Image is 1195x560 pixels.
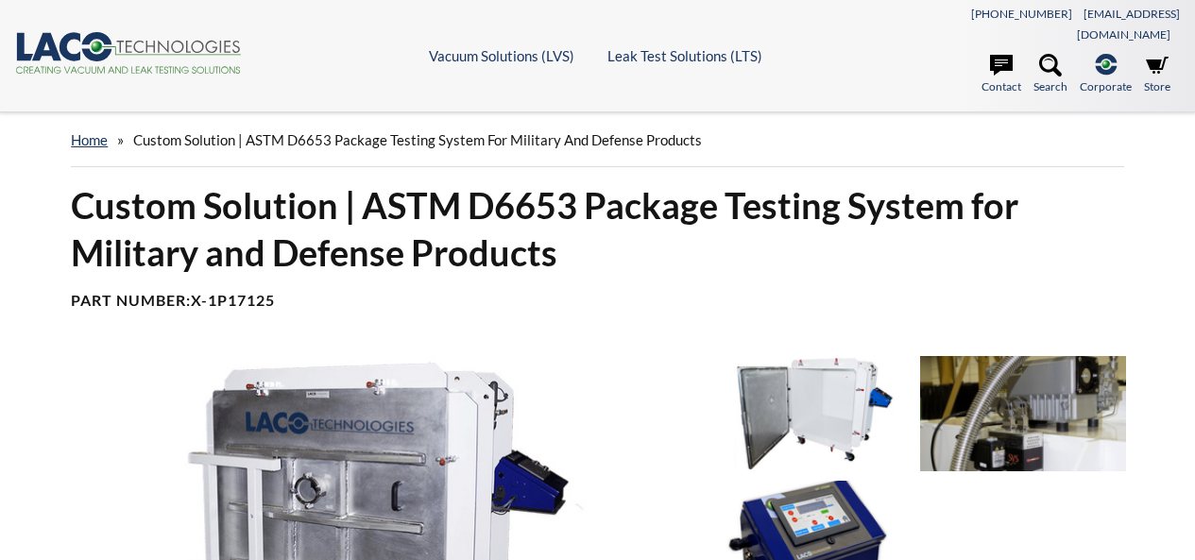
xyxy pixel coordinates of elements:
[71,113,1124,167] div: »
[971,7,1072,21] a: [PHONE_NUMBER]
[982,54,1021,95] a: Contact
[1080,77,1132,95] span: Corporate
[1033,54,1067,95] a: Search
[1144,54,1170,95] a: Store
[607,47,762,64] a: Leak Test Solutions (LTS)
[705,356,911,471] img: Open Image of Testing System for Military and Defense Products
[71,131,108,148] a: home
[133,131,702,148] span: Custom Solution | ASTM D6653 Package Testing System for Military and Defense Products
[191,291,275,309] b: X-1P17125
[920,356,1126,471] img: ASTM D6653 Package Testing System for Military and Defense Products, angled view
[71,182,1124,276] h1: Custom Solution | ASTM D6653 Package Testing System for Military and Defense Products
[429,47,574,64] a: Vacuum Solutions (LVS)
[71,291,1124,311] h4: Part Number:
[1077,7,1180,42] a: [EMAIL_ADDRESS][DOMAIN_NAME]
